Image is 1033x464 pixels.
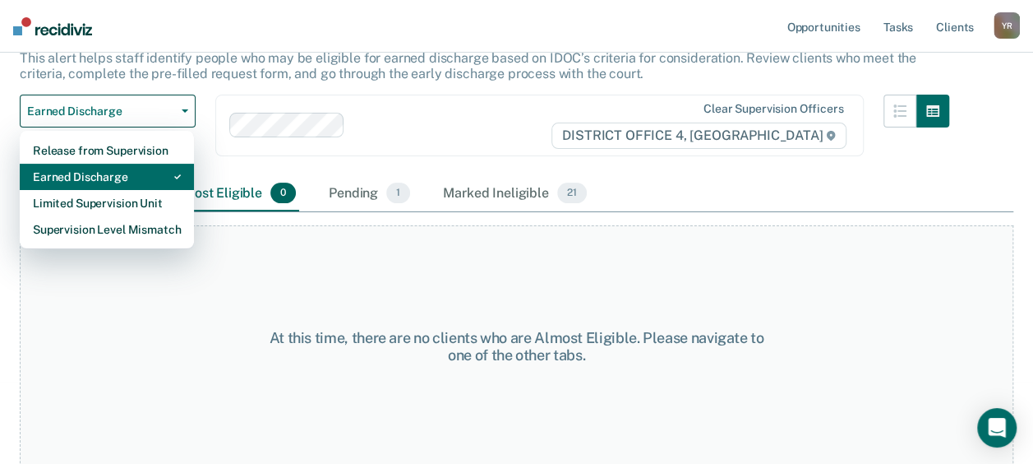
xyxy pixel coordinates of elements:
[703,102,843,116] div: Clear supervision officers
[325,176,413,212] div: Pending1
[167,176,299,212] div: Almost Eligible0
[994,12,1020,39] button: YR
[33,137,181,164] div: Release from Supervision
[270,183,296,204] span: 0
[13,17,92,35] img: Recidiviz
[551,123,846,149] span: DISTRICT OFFICE 4, [GEOGRAPHIC_DATA]
[386,183,410,204] span: 1
[20,95,196,128] button: Earned Discharge
[33,190,181,216] div: Limited Supervision Unit
[440,176,589,212] div: Marked Ineligible21
[33,216,181,243] div: Supervision Level Mismatch
[557,183,587,204] span: 21
[269,329,765,364] div: At this time, there are no clients who are Almost Eligible. Please navigate to one of the other t...
[33,164,181,190] div: Earned Discharge
[27,104,175,118] span: Earned Discharge
[994,12,1020,39] div: Y R
[20,50,916,81] p: This alert helps staff identify people who may be eligible for earned discharge based on IDOC’s c...
[977,408,1017,448] div: Open Intercom Messenger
